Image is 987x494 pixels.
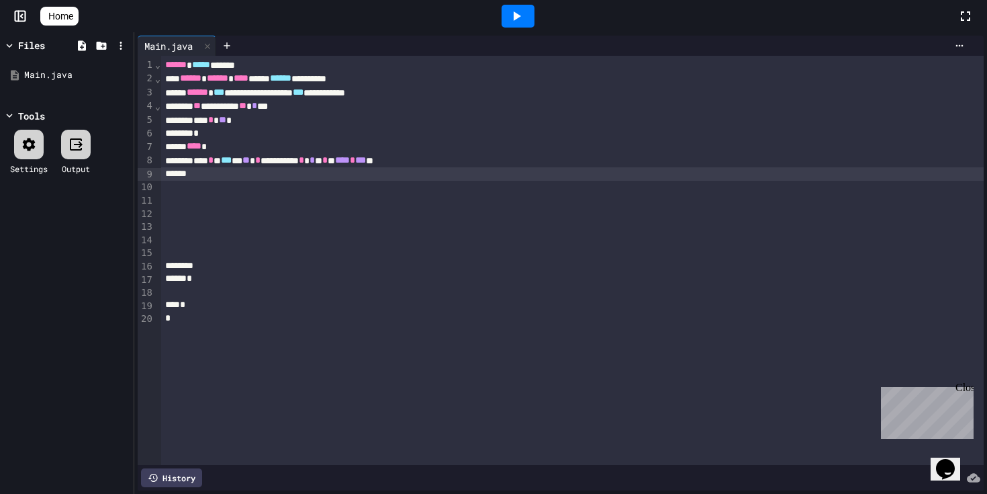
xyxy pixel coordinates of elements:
[138,86,154,99] div: 3
[876,382,974,439] iframe: chat widget
[138,36,216,56] div: Main.java
[138,208,154,221] div: 12
[138,286,154,300] div: 18
[18,109,45,123] div: Tools
[138,313,154,326] div: 20
[138,194,154,208] div: 11
[40,7,79,26] a: Home
[154,101,161,112] span: Fold line
[62,163,90,175] div: Output
[138,39,199,53] div: Main.java
[141,468,202,487] div: History
[154,73,161,84] span: Fold line
[48,9,73,23] span: Home
[18,38,45,52] div: Files
[138,72,154,85] div: 2
[138,99,154,113] div: 4
[138,168,154,181] div: 9
[138,247,154,260] div: 15
[138,234,154,247] div: 14
[931,440,974,481] iframe: chat widget
[5,5,93,85] div: Chat with us now!Close
[138,274,154,287] div: 17
[10,163,48,175] div: Settings
[138,140,154,154] div: 7
[138,154,154,167] div: 8
[138,300,154,313] div: 19
[24,69,129,82] div: Main.java
[138,114,154,127] div: 5
[138,220,154,234] div: 13
[138,181,154,194] div: 10
[138,58,154,72] div: 1
[138,127,154,140] div: 6
[154,59,161,70] span: Fold line
[138,260,154,274] div: 16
